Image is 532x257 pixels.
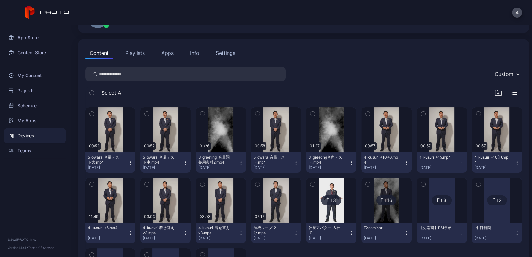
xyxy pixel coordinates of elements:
div: [DATE] [253,165,294,170]
div: 3 [333,197,336,203]
button: 4 [512,8,522,18]
div: 4_kusuri_+15.mp4 [419,155,454,160]
div: [DATE] [474,236,514,241]
div: 4_kusuri_着せ替えv2.mp4 [143,225,177,235]
button: Apps [157,47,178,59]
div: [DATE] [143,165,183,170]
button: 社長アバター_入社式[DATE] [306,223,356,243]
button: 4_kusuri_着せ替えv2.mp4[DATE] [140,223,190,243]
div: 4_kusuri_+10(1).mp4 [474,155,509,165]
div: 5_owara_音量テスト大.mp4 [88,155,122,165]
div: _中日新聞 [474,225,509,230]
div: [DATE] [419,236,459,241]
button: 5_owara_音量テスト.mp4[DATE] [251,152,301,173]
a: My Apps [4,113,66,128]
div: 2 [499,197,501,203]
div: Info [190,49,199,57]
div: EXseminar [364,225,398,230]
div: 待機ループ_2分.mp4 [253,225,288,235]
div: [DATE] [364,236,404,241]
div: 3_greeting_音量調整用素材2.mp4 [198,155,233,165]
a: Playlists [4,83,66,98]
div: 社長アバター_入社式 [309,225,343,235]
div: [DATE] [419,165,459,170]
div: [DATE] [198,165,238,170]
button: Custom [492,67,522,81]
button: 4_kusuri_+6.mp4[DATE] [85,223,135,243]
div: Settings [216,49,235,57]
div: [DATE] [253,236,294,241]
button: 4_kusuri_+10(1).mp4[DATE] [472,152,522,173]
div: 5_owara_音量テスト.mp4 [253,155,288,165]
div: [DATE] [309,236,349,241]
button: Settings [211,47,240,59]
div: © 2025 PROTO, Inc. [8,237,62,242]
button: _中日新聞[DATE] [472,223,522,243]
div: [DATE] [364,165,404,170]
span: Select All [102,89,124,97]
a: Schedule [4,98,66,113]
a: Teams [4,143,66,158]
button: 4_kusuri_+10+6.mp4[DATE] [361,152,411,173]
button: 5_owara_音量テスト大.mp4[DATE] [85,152,135,173]
div: 【先端研】P&Iラボ [419,225,454,230]
div: [DATE] [88,165,128,170]
button: 4_kusuri_着せ替えv3.mp4[DATE] [196,223,246,243]
div: [DATE] [309,165,349,170]
button: 3_greeting音声テスト.mp4[DATE] [306,152,356,173]
div: 4_kusuri_+10+6.mp4 [364,155,398,165]
div: Custom [495,71,513,77]
div: [DATE] [198,236,238,241]
button: Info [186,47,204,59]
div: 5_owara_音量テスト中.mp4 [143,155,177,165]
button: EXseminar[DATE] [361,223,411,243]
div: [DATE] [88,236,128,241]
div: 16 [387,197,392,203]
a: App Store [4,30,66,45]
button: 3_greeting_音量調整用素材2.mp4[DATE] [196,152,246,173]
div: [DATE] [474,165,514,170]
button: Playlists [121,47,149,59]
button: 4_kusuri_+15.mp4[DATE] [417,152,467,173]
button: 待機ループ_2分.mp4[DATE] [251,223,301,243]
div: 4_kusuri_+6.mp4 [88,225,122,230]
a: Content Store [4,45,66,60]
button: 5_owara_音量テスト中.mp4[DATE] [140,152,190,173]
div: 3_greeting音声テスト.mp4 [309,155,343,165]
span: Version 1.13.1 • [8,246,28,249]
a: My Content [4,68,66,83]
div: [DATE] [143,236,183,241]
a: Terms Of Service [28,246,54,249]
a: Devices [4,128,66,143]
button: 【先端研】P&Iラボ[DATE] [417,223,467,243]
div: 3 [443,197,446,203]
button: Content [85,47,113,59]
div: 4_kusuri_着せ替えv3.mp4 [198,225,233,235]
